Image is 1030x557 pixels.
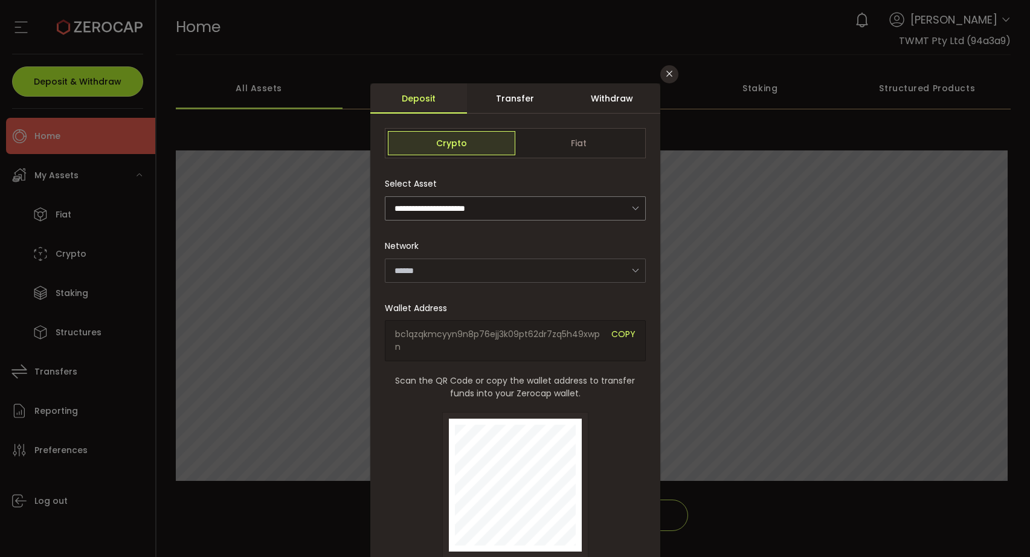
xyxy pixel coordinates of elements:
[467,83,564,114] div: Transfer
[515,131,643,155] span: Fiat
[385,178,444,190] label: Select Asset
[660,65,678,83] button: Close
[388,131,515,155] span: Crypto
[970,499,1030,557] iframe: Chat Widget
[385,302,454,314] label: Wallet Address
[385,375,646,400] span: Scan the QR Code or copy the wallet address to transfer funds into your Zerocap wallet.
[564,83,660,114] div: Withdraw
[385,240,426,252] label: Network
[611,328,636,353] span: COPY
[370,83,467,114] div: Deposit
[395,328,602,353] span: bc1qzqkmcyyn9n8p76ejj3k09pt62dr7zq5h49xwpn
